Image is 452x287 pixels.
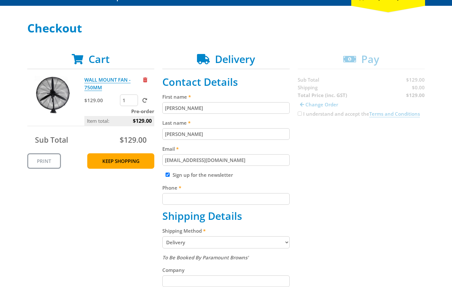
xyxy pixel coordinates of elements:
[133,116,152,126] span: $129.00
[84,107,154,115] p: Pre-order
[87,153,154,169] a: Keep Shopping
[162,145,290,153] label: Email
[162,227,290,235] label: Shipping Method
[173,172,233,178] label: Sign up for the newsletter
[162,266,290,274] label: Company
[33,76,72,114] img: WALL MOUNT FAN - 750MM
[215,52,255,66] span: Delivery
[89,52,110,66] span: Cart
[162,76,290,88] h2: Contact Details
[162,102,290,114] input: Please enter your first name.
[84,76,131,91] a: WALL MOUNT FAN - 750MM
[162,236,290,248] select: Please select a shipping method.
[162,93,290,101] label: First name
[143,76,147,83] a: Remove from cart
[162,154,290,166] input: Please enter your email address.
[27,153,61,169] a: Print
[162,193,290,205] input: Please enter your telephone number.
[27,22,425,35] h1: Checkout
[84,96,119,104] p: $129.00
[162,128,290,140] input: Please enter your last name.
[84,116,154,126] p: Item total:
[162,119,290,127] label: Last name
[162,184,290,192] label: Phone
[162,254,249,261] em: To Be Booked By Paramount Browns'
[162,210,290,222] h2: Shipping Details
[120,135,147,145] span: $129.00
[35,135,68,145] span: Sub Total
